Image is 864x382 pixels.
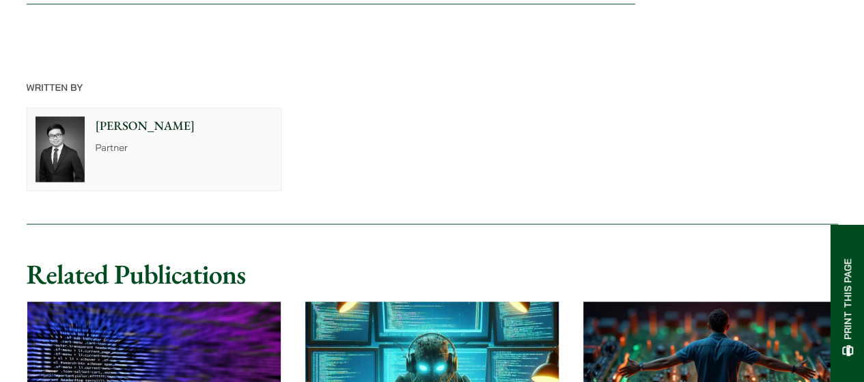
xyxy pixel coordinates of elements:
[96,117,273,135] p: [PERSON_NAME]
[96,141,273,155] p: Partner
[27,81,838,94] p: Written By
[27,258,838,290] h2: Related Publications
[27,108,281,191] a: [PERSON_NAME] Partner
